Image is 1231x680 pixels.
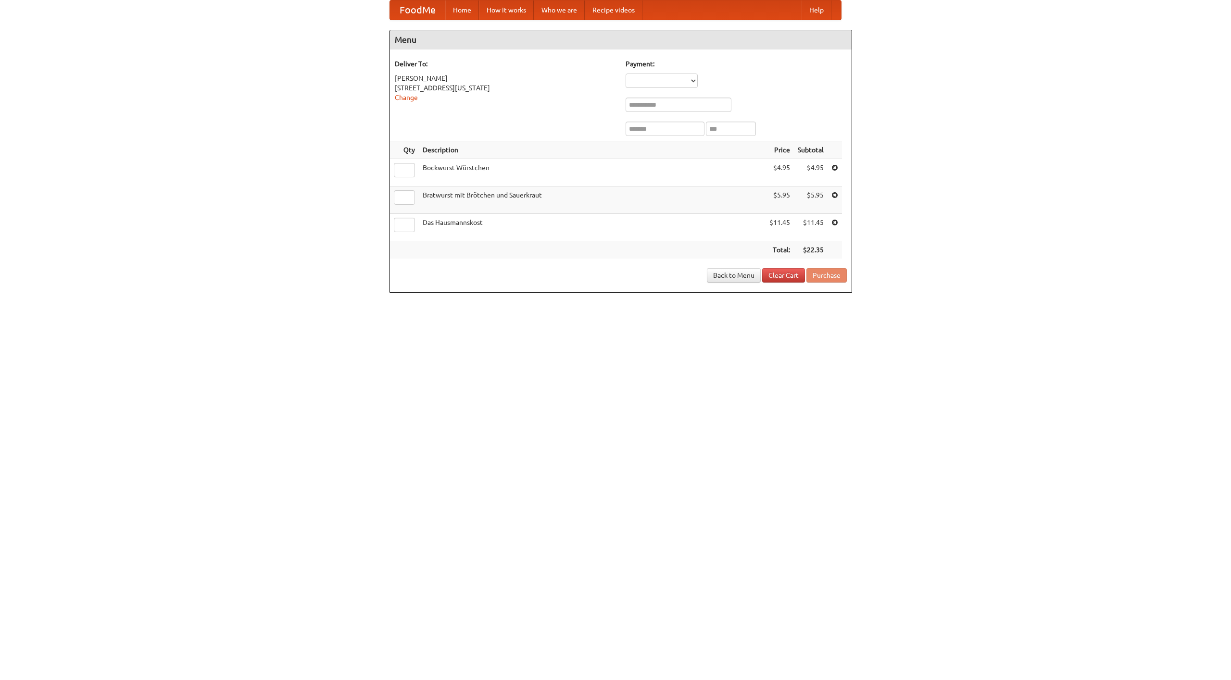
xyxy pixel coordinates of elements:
[766,241,794,259] th: Total:
[534,0,585,20] a: Who we are
[762,268,805,283] a: Clear Cart
[419,159,766,186] td: Bockwurst Würstchen
[794,159,828,186] td: $4.95
[794,241,828,259] th: $22.35
[626,59,847,69] h5: Payment:
[766,186,794,214] td: $5.95
[794,214,828,241] td: $11.45
[794,141,828,159] th: Subtotal
[766,214,794,241] td: $11.45
[395,74,616,83] div: [PERSON_NAME]
[445,0,479,20] a: Home
[806,268,847,283] button: Purchase
[395,94,418,101] a: Change
[419,214,766,241] td: Das Hausmannskost
[395,59,616,69] h5: Deliver To:
[802,0,831,20] a: Help
[390,0,445,20] a: FoodMe
[766,159,794,186] td: $4.95
[585,0,642,20] a: Recipe videos
[390,30,852,49] h4: Menu
[479,0,534,20] a: How it works
[390,141,419,159] th: Qty
[395,83,616,93] div: [STREET_ADDRESS][US_STATE]
[419,141,766,159] th: Description
[766,141,794,159] th: Price
[794,186,828,214] td: $5.95
[419,186,766,214] td: Bratwurst mit Brötchen und Sauerkraut
[707,268,761,283] a: Back to Menu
